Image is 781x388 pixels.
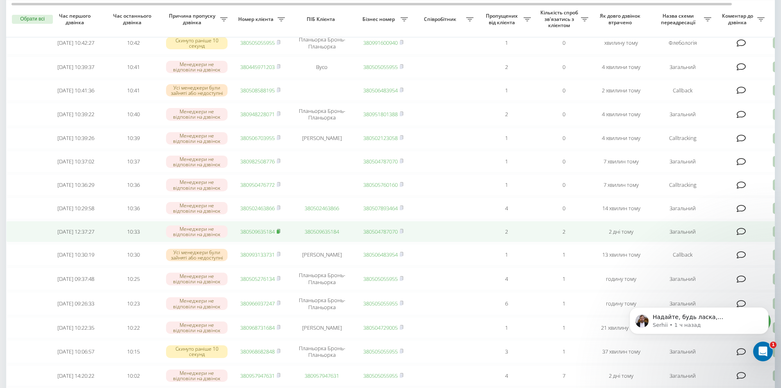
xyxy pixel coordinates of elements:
[47,317,105,339] td: [DATE] 10:22:35
[535,317,592,339] td: 1
[592,340,650,363] td: 37 хвилин тому
[47,174,105,196] td: [DATE] 10:36:29
[289,128,355,149] td: [PERSON_NAME]
[305,228,339,235] a: 380509635184
[166,321,228,334] div: Менеджери не відповіли на дзвінок
[166,273,228,285] div: Менеджери не відповіли на дзвінок
[592,365,650,387] td: 2 дні тому
[105,317,162,339] td: 10:22
[592,151,650,172] td: 7 хвилин тому
[617,290,781,366] iframe: Intercom notifications сообщение
[105,221,162,243] td: 10:33
[482,13,524,25] span: Пропущених від клієнта
[592,80,650,101] td: 2 хвилини тому
[592,317,650,339] td: 21 хвилину тому
[363,39,398,46] a: 380991600940
[289,317,355,339] td: [PERSON_NAME]
[650,103,715,126] td: Загальний
[416,16,466,23] span: Співробітник
[535,340,592,363] td: 1
[105,128,162,149] td: 10:39
[478,56,535,78] td: 2
[592,56,650,78] td: 4 хвилини тому
[47,244,105,266] td: [DATE] 10:30:19
[289,292,355,315] td: Планьорка Бронь-Планьорка
[240,39,275,46] a: 380505055955
[47,151,105,172] td: [DATE] 10:37:02
[363,134,398,142] a: 380502123058
[650,174,715,196] td: Calltracking
[54,13,98,25] span: Час першого дзвінка
[535,32,592,55] td: 0
[240,228,275,235] a: 380509635184
[363,204,398,212] a: 380507893464
[535,221,592,243] td: 2
[289,267,355,290] td: Планьорка Бронь-Планьорка
[363,372,398,379] a: 380505055955
[105,292,162,315] td: 10:23
[47,103,105,126] td: [DATE] 10:39:22
[240,134,275,142] a: 380506703955
[535,80,592,101] td: 0
[166,37,228,49] div: Скинуто раніше 10 секунд
[240,275,275,282] a: 380505276134
[650,267,715,290] td: Загальний
[592,267,650,290] td: годину тому
[535,267,592,290] td: 1
[535,103,592,126] td: 0
[47,128,105,149] td: [DATE] 10:39:26
[535,292,592,315] td: 1
[770,342,776,348] span: 1
[166,249,228,261] div: Усі менеджери були зайняті або недоступні
[47,365,105,387] td: [DATE] 14:20:22
[166,108,228,120] div: Менеджери не відповіли на дзвінок
[105,80,162,101] td: 10:41
[650,128,715,149] td: Calltracking
[478,151,535,172] td: 1
[478,80,535,101] td: 1
[535,56,592,78] td: 0
[240,348,275,355] a: 380968682848
[592,32,650,55] td: хвилину тому
[363,228,398,235] a: 380504787070
[592,197,650,219] td: 14 хвилин тому
[478,365,535,387] td: 4
[363,251,398,258] a: 380506483954
[650,80,715,101] td: Callback
[296,16,348,23] span: ПІБ Клієнта
[166,13,220,25] span: Причина пропуску дзвінка
[105,365,162,387] td: 10:02
[240,204,275,212] a: 380502463866
[166,84,228,96] div: Усі менеджери були зайняті або недоступні
[105,244,162,266] td: 10:30
[753,342,773,361] iframe: Intercom live chat
[592,292,650,315] td: годину тому
[592,128,650,149] td: 4 хвилини тому
[650,151,715,172] td: Загальний
[650,56,715,78] td: Загальний
[539,9,581,29] span: Кількість спроб зв'язатись з клієнтом
[12,15,53,24] button: Обрати всі
[650,365,715,387] td: Загальний
[592,103,650,126] td: 4 хвилини тому
[47,80,105,101] td: [DATE] 10:41:36
[478,292,535,315] td: 6
[478,221,535,243] td: 2
[240,87,275,94] a: 380508588195
[240,181,275,188] a: 380950476772
[535,174,592,196] td: 0
[363,158,398,165] a: 380504787070
[363,63,398,71] a: 380505055955
[363,275,398,282] a: 380505055955
[105,56,162,78] td: 10:41
[478,267,535,290] td: 4
[592,244,650,266] td: 13 хвилин тому
[359,16,401,23] span: Бізнес номер
[240,372,275,379] a: 380957947631
[105,174,162,196] td: 10:36
[240,63,275,71] a: 380445971203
